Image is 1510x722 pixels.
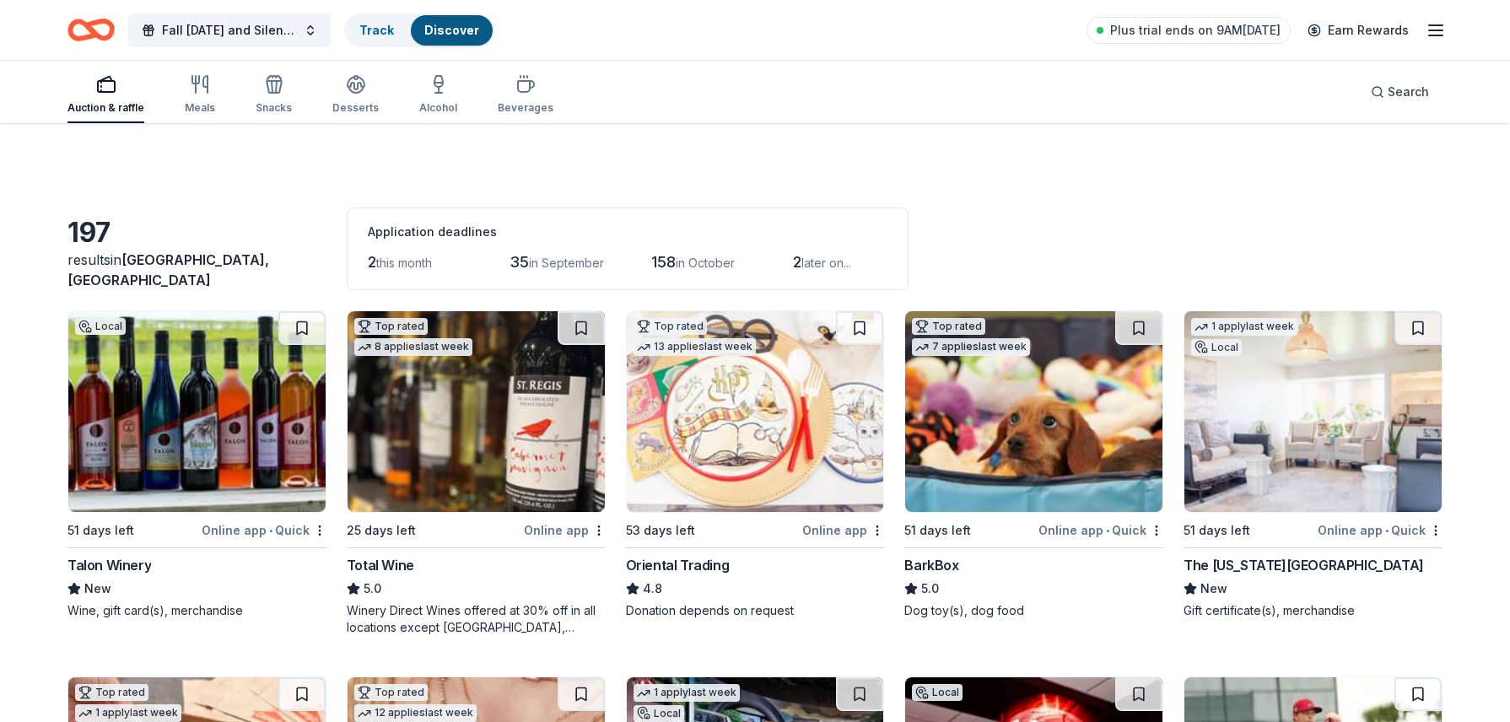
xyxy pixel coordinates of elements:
[1191,318,1297,336] div: 1 apply last week
[185,67,215,123] button: Meals
[626,310,885,619] a: Image for Oriental TradingTop rated13 applieslast week53 days leftOnline appOriental Trading4.8Do...
[67,216,326,250] div: 197
[424,23,479,37] a: Discover
[67,10,115,50] a: Home
[185,101,215,115] div: Meals
[269,524,272,537] span: •
[256,101,292,115] div: Snacks
[364,579,381,599] span: 5.0
[921,579,939,599] span: 5.0
[912,684,963,701] div: Local
[162,20,297,40] span: Fall [DATE] and Silent Auction Fundraiser
[1106,524,1109,537] span: •
[347,520,416,541] div: 25 days left
[801,256,851,270] span: later on...
[1297,15,1419,46] a: Earn Rewards
[634,318,707,335] div: Top rated
[67,250,326,290] div: results
[359,23,394,37] a: Track
[347,602,606,636] div: Winery Direct Wines offered at 30% off in all locations except [GEOGRAPHIC_DATA], [GEOGRAPHIC_DAT...
[67,555,151,575] div: Talon Winery
[67,310,326,619] a: Image for Talon WineryLocal51 days leftOnline app•QuickTalon WineryNewWine, gift card(s), merchan...
[419,101,457,115] div: Alcohol
[368,253,376,271] span: 2
[1357,75,1443,109] button: Search
[1200,579,1227,599] span: New
[332,101,379,115] div: Desserts
[368,222,887,242] div: Application deadlines
[905,311,1162,512] img: Image for BarkBox
[354,704,477,722] div: 12 applies last week
[912,318,985,335] div: Top rated
[627,311,884,512] img: Image for Oriental Trading
[529,256,604,270] span: in September
[1184,602,1443,619] div: Gift certificate(s), merchandise
[1191,339,1242,356] div: Local
[67,602,326,619] div: Wine, gift card(s), merchandise
[67,251,269,288] span: in
[348,311,605,512] img: Image for Total Wine
[912,338,1030,356] div: 7 applies last week
[634,684,740,702] div: 1 apply last week
[676,256,735,270] span: in October
[75,684,148,701] div: Top rated
[68,311,326,512] img: Image for Talon Winery
[1087,17,1291,44] a: Plus trial ends on 9AM[DATE]
[904,520,971,541] div: 51 days left
[84,579,111,599] span: New
[1318,520,1443,541] div: Online app Quick
[67,101,144,115] div: Auction & raffle
[354,684,428,701] div: Top rated
[626,555,730,575] div: Oriental Trading
[128,13,331,47] button: Fall [DATE] and Silent Auction Fundraiser
[498,67,553,123] button: Beverages
[202,520,326,541] div: Online app Quick
[1038,520,1163,541] div: Online app Quick
[793,253,801,271] span: 2
[67,67,144,123] button: Auction & raffle
[626,520,695,541] div: 53 days left
[626,602,885,619] div: Donation depends on request
[904,310,1163,619] a: Image for BarkBoxTop rated7 applieslast week51 days leftOnline app•QuickBarkBox5.0Dog toy(s), dog...
[67,251,269,288] span: [GEOGRAPHIC_DATA], [GEOGRAPHIC_DATA]
[1184,311,1442,512] img: Image for The Kentucky Castle
[75,704,181,722] div: 1 apply last week
[67,520,134,541] div: 51 days left
[651,253,676,271] span: 158
[75,318,126,335] div: Local
[1385,524,1389,537] span: •
[904,555,958,575] div: BarkBox
[634,705,684,722] div: Local
[354,338,472,356] div: 8 applies last week
[1184,555,1424,575] div: The [US_STATE][GEOGRAPHIC_DATA]
[256,67,292,123] button: Snacks
[344,13,494,47] button: TrackDiscover
[1184,310,1443,619] a: Image for The Kentucky Castle1 applylast weekLocal51 days leftOnline app•QuickThe [US_STATE][GEOG...
[1110,20,1281,40] span: Plus trial ends on 9AM[DATE]
[347,310,606,636] a: Image for Total WineTop rated8 applieslast week25 days leftOnline appTotal Wine5.0Winery Direct W...
[347,555,414,575] div: Total Wine
[802,520,884,541] div: Online app
[510,253,529,271] span: 35
[634,338,756,356] div: 13 applies last week
[643,579,662,599] span: 4.8
[904,602,1163,619] div: Dog toy(s), dog food
[498,101,553,115] div: Beverages
[524,520,606,541] div: Online app
[354,318,428,335] div: Top rated
[1184,520,1250,541] div: 51 days left
[376,256,432,270] span: this month
[1388,82,1429,102] span: Search
[419,67,457,123] button: Alcohol
[332,67,379,123] button: Desserts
